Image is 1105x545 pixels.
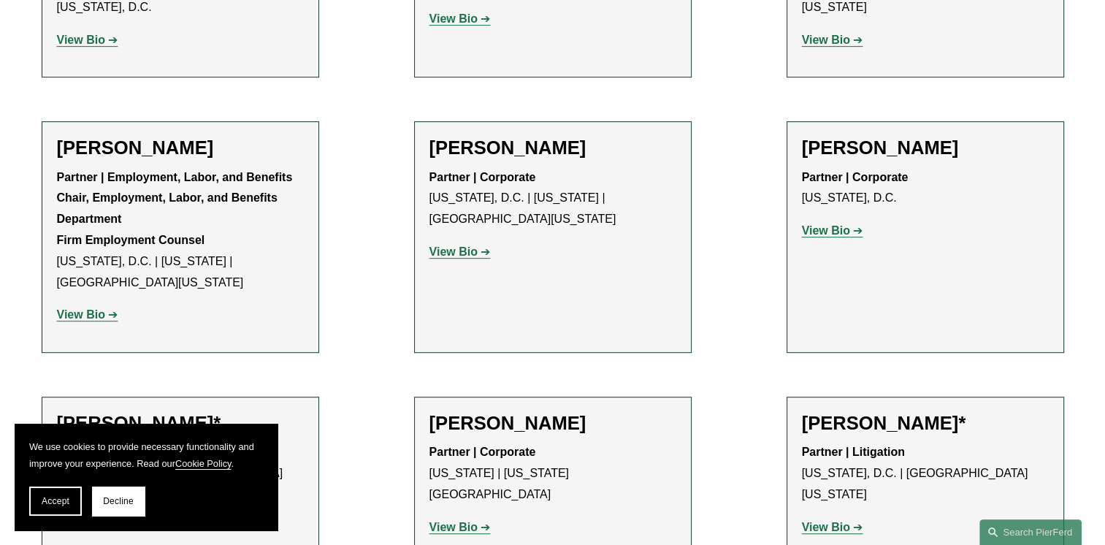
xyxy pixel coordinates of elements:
[802,224,863,237] a: View Bio
[802,521,863,533] a: View Bio
[429,167,676,230] p: [US_STATE], D.C. | [US_STATE] | [GEOGRAPHIC_DATA][US_STATE]
[429,137,676,159] h2: [PERSON_NAME]
[802,34,850,46] strong: View Bio
[175,458,232,469] a: Cookie Policy
[57,412,304,435] h2: [PERSON_NAME]*
[57,167,304,294] p: [US_STATE], D.C. | [US_STATE] | [GEOGRAPHIC_DATA][US_STATE]
[57,34,118,46] a: View Bio
[103,496,134,506] span: Decline
[429,245,478,258] strong: View Bio
[979,519,1082,545] a: Search this site
[29,487,82,516] button: Accept
[802,224,850,237] strong: View Bio
[429,521,478,533] strong: View Bio
[92,487,145,516] button: Decline
[429,171,536,183] strong: Partner | Corporate
[57,34,105,46] strong: View Bio
[42,496,69,506] span: Accept
[802,137,1049,159] h2: [PERSON_NAME]
[429,442,676,505] p: [US_STATE] | [US_STATE][GEOGRAPHIC_DATA]
[802,167,1049,210] p: [US_STATE], D.C.
[429,412,676,435] h2: [PERSON_NAME]
[802,521,850,533] strong: View Bio
[802,34,863,46] a: View Bio
[15,424,278,530] section: Cookie banner
[57,308,118,321] a: View Bio
[429,12,491,25] a: View Bio
[429,521,491,533] a: View Bio
[429,12,478,25] strong: View Bio
[802,171,909,183] strong: Partner | Corporate
[57,137,304,159] h2: [PERSON_NAME]
[57,171,293,246] strong: Partner | Employment, Labor, and Benefits Chair, Employment, Labor, and Benefits Department Firm ...
[802,442,1049,505] p: [US_STATE], D.C. | [GEOGRAPHIC_DATA][US_STATE]
[429,446,536,458] strong: Partner | Corporate
[802,446,905,458] strong: Partner | Litigation
[57,308,105,321] strong: View Bio
[802,412,1049,435] h2: [PERSON_NAME]*
[29,438,263,472] p: We use cookies to provide necessary functionality and improve your experience. Read our .
[429,245,491,258] a: View Bio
